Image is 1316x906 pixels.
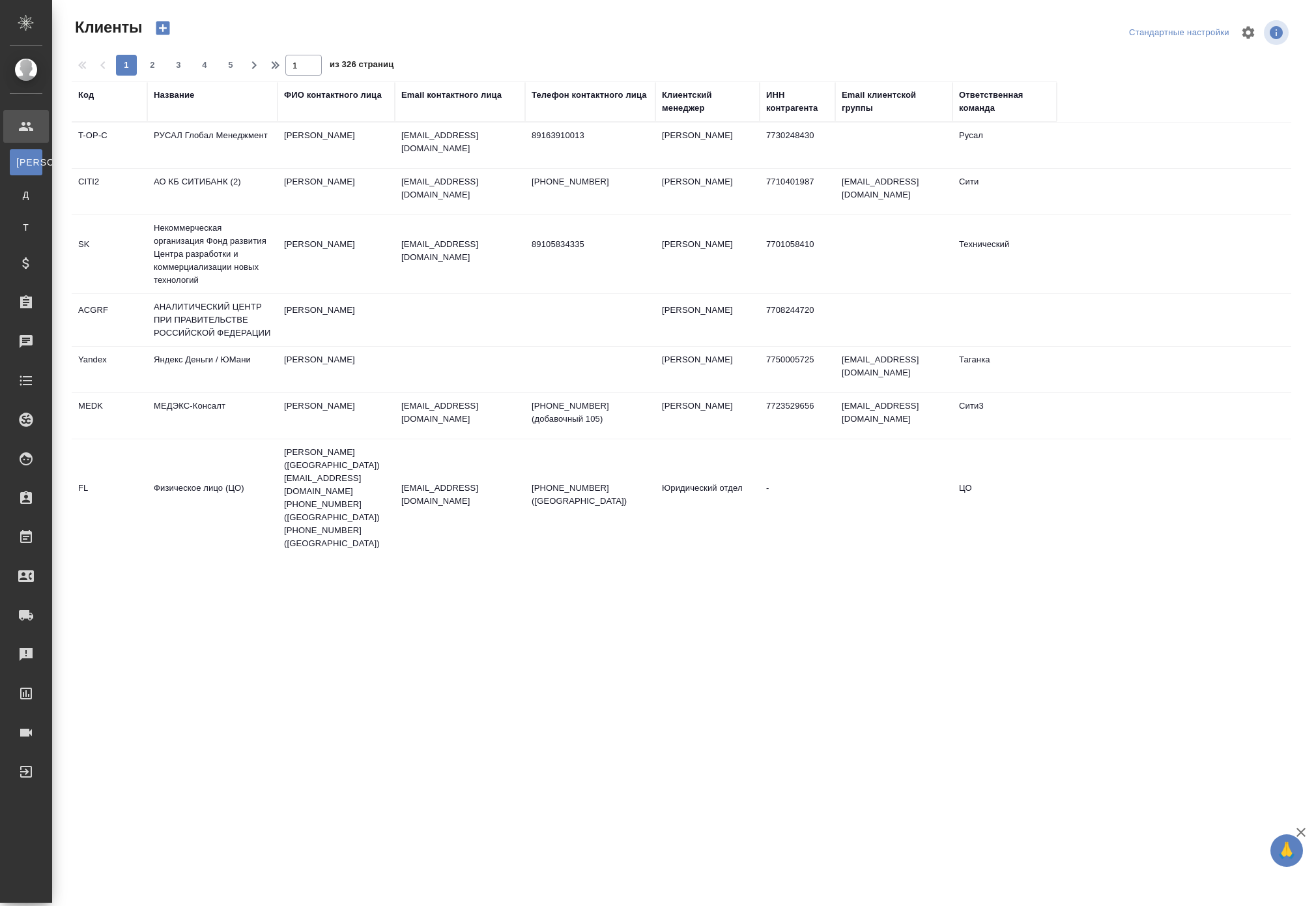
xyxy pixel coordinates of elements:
[760,123,835,168] td: 7730248430
[401,129,519,155] p: [EMAIL_ADDRESS][DOMAIN_NAME]
[10,182,42,208] a: Д
[655,475,760,521] td: Юридический отдел
[194,59,215,72] span: 4
[278,297,395,343] td: [PERSON_NAME]
[16,188,36,201] span: Д
[72,123,147,168] td: T-OP-C
[532,238,649,251] p: 89105834335
[220,59,241,72] span: 5
[72,169,147,214] td: CITI2
[147,169,278,214] td: АО КБ СИТИБАНК (2)
[10,214,42,241] a: Т
[278,169,395,214] td: [PERSON_NAME]
[655,123,760,168] td: [PERSON_NAME]
[154,89,194,102] div: Название
[532,89,647,102] div: Телефон контактного лица
[760,231,835,277] td: 7701058410
[278,347,395,392] td: [PERSON_NAME]
[284,89,382,102] div: ФИО контактного лица
[655,169,760,214] td: [PERSON_NAME]
[835,347,952,392] td: [EMAIL_ADDRESS][DOMAIN_NAME]
[662,89,753,115] div: Клиентский менеджер
[72,393,147,439] td: MEDK
[959,89,1050,115] div: Ответственная команда
[16,221,36,234] span: Т
[1126,23,1233,43] div: split button
[168,55,189,76] button: 3
[835,393,952,439] td: [EMAIL_ADDRESS][DOMAIN_NAME]
[760,169,835,214] td: 7710401987
[842,89,946,115] div: Email клиентской группы
[401,175,519,201] p: [EMAIL_ADDRESS][DOMAIN_NAME]
[147,215,278,293] td: Некоммерческая организация Фонд развития Центра разработки и коммерциализации новых технологий
[952,123,1057,168] td: Русал
[655,231,760,277] td: [PERSON_NAME]
[401,238,519,264] p: [EMAIL_ADDRESS][DOMAIN_NAME]
[278,231,395,277] td: [PERSON_NAME]
[952,231,1057,277] td: Технический
[532,129,649,142] p: 89163910013
[278,393,395,439] td: [PERSON_NAME]
[147,294,278,346] td: АНАЛИТИЧЕСКИЙ ЦЕНТР ПРИ ПРАВИТЕЛЬСТВЕ РОССИЙСКОЙ ФЕДЕРАЦИИ
[147,123,278,168] td: РУСАЛ Глобал Менеджмент
[142,59,163,72] span: 2
[532,175,649,188] p: [PHONE_NUMBER]
[952,393,1057,439] td: Сити3
[835,169,952,214] td: [EMAIL_ADDRESS][DOMAIN_NAME]
[147,393,278,439] td: МЕДЭКС-Консалт
[1276,837,1298,864] span: 🙏
[655,347,760,392] td: [PERSON_NAME]
[952,169,1057,214] td: Сити
[1233,17,1264,48] span: Настроить таблицу
[401,400,519,426] p: [EMAIL_ADDRESS][DOMAIN_NAME]
[952,347,1057,392] td: Таганка
[72,297,147,343] td: ACGRF
[168,59,189,72] span: 3
[78,89,94,102] div: Код
[16,156,36,169] span: [PERSON_NAME]
[330,57,393,76] span: из 326 страниц
[194,55,215,76] button: 4
[760,347,835,392] td: 7750005725
[760,475,835,521] td: -
[655,393,760,439] td: [PERSON_NAME]
[760,393,835,439] td: 7723529656
[142,55,163,76] button: 2
[72,347,147,392] td: Yandex
[147,17,179,39] button: Создать
[760,297,835,343] td: 7708244720
[401,89,502,102] div: Email контактного лица
[72,475,147,521] td: FL
[1270,834,1303,867] button: 🙏
[401,482,519,508] p: [EMAIL_ADDRESS][DOMAIN_NAME]
[147,347,278,392] td: Яндекс Деньги / ЮМани
[72,231,147,277] td: SK
[278,123,395,168] td: [PERSON_NAME]
[147,475,278,521] td: Физическое лицо (ЦО)
[278,439,395,557] td: [PERSON_NAME] ([GEOGRAPHIC_DATA]) [EMAIL_ADDRESS][DOMAIN_NAME] [PHONE_NUMBER] ([GEOGRAPHIC_DATA])...
[655,297,760,343] td: [PERSON_NAME]
[220,55,241,76] button: 5
[72,17,142,38] span: Клиенты
[532,482,649,508] p: [PHONE_NUMBER] ([GEOGRAPHIC_DATA])
[1264,20,1291,45] span: Посмотреть информацию
[766,89,829,115] div: ИНН контрагента
[532,400,649,426] p: [PHONE_NUMBER] (добавочный 105)
[952,475,1057,521] td: ЦО
[10,149,42,175] a: [PERSON_NAME]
